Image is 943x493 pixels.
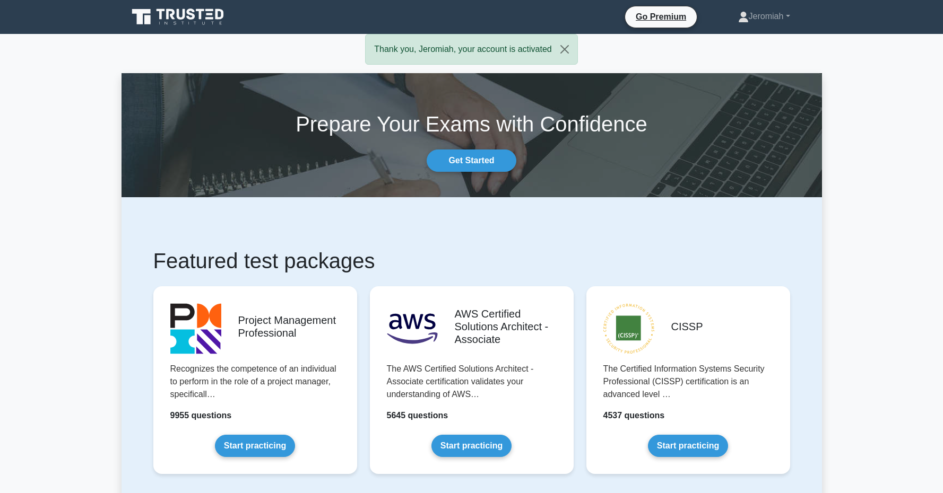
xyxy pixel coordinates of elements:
button: Close [552,34,577,64]
h1: Prepare Your Exams with Confidence [122,111,822,137]
a: Get Started [427,149,516,172]
h1: Featured test packages [153,248,790,274]
a: Start practicing [431,435,512,457]
div: Thank you, Jeromiah, your account is activated [365,34,577,65]
a: Jeromiah [713,6,816,27]
a: Go Premium [629,10,693,23]
a: Start practicing [215,435,295,457]
a: Start practicing [648,435,728,457]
